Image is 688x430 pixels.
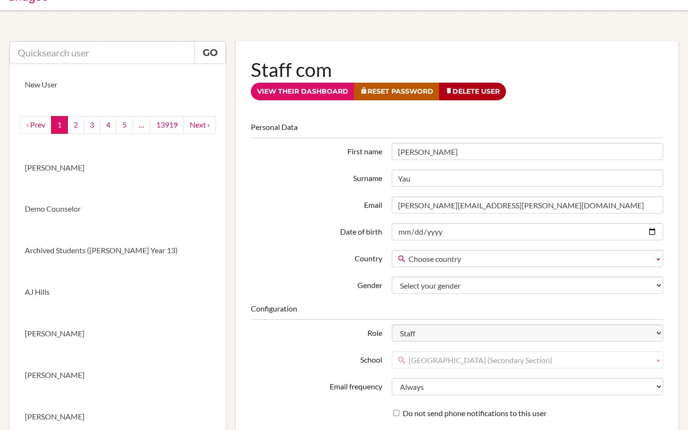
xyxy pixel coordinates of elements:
[10,230,226,271] a: Archived Students ([PERSON_NAME] Year 13)
[251,83,355,100] a: View their dashboard
[246,277,387,291] label: Gender
[246,196,387,211] label: Email
[67,116,84,134] a: 2
[20,116,52,134] a: ‹ Prev
[251,56,663,83] h1: Staff com
[116,116,133,134] a: 5
[10,41,195,64] input: Quicksearch user
[246,170,387,184] label: Surname
[10,271,226,313] a: AJ Hills
[51,116,68,134] a: 1
[393,408,547,419] label: Do not send phone notifications to this user
[408,352,650,369] span: [GEOGRAPHIC_DATA] (Secondary Section)
[246,324,387,339] label: Role
[439,83,506,100] a: Delete User
[10,147,226,189] a: [PERSON_NAME]
[10,64,226,106] a: New User
[10,355,226,396] a: [PERSON_NAME]
[246,351,387,365] label: School
[246,143,387,157] label: First name
[10,188,226,230] a: Demo Counselor
[132,116,150,134] a: …
[246,378,387,392] label: Email frequency
[10,313,226,355] a: [PERSON_NAME]
[408,250,650,268] span: Choose country
[84,116,100,134] a: 3
[246,250,387,264] label: Country
[100,116,117,134] a: 4
[393,410,399,416] input: Do not send phone notifications to this user
[251,303,663,320] legend: Configuration
[150,116,184,134] a: 13919
[246,223,387,237] label: Date of birth
[251,122,663,138] legend: Personal Data
[354,83,440,100] a: Reset Password
[194,41,226,64] a: Go
[183,116,216,134] a: next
